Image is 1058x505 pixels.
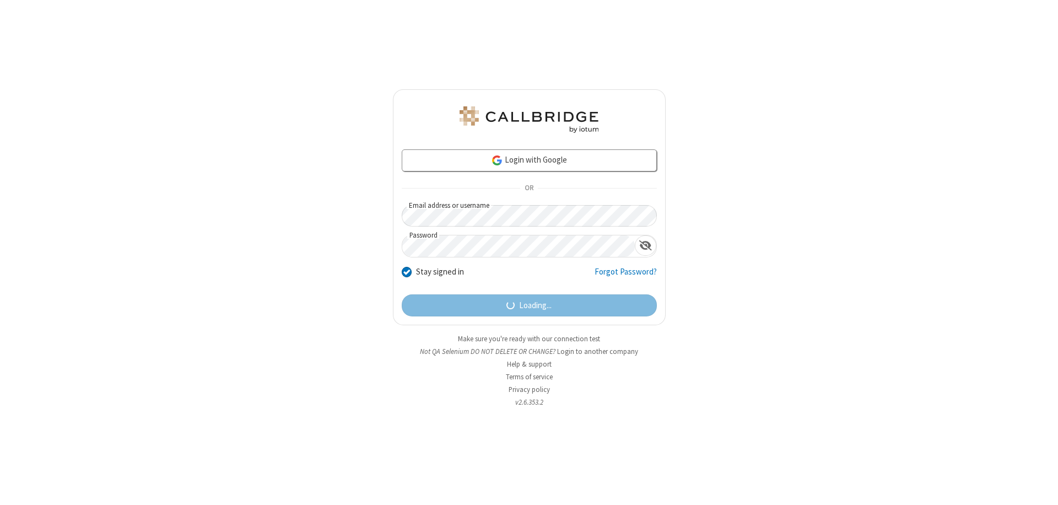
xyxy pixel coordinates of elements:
div: Show password [635,235,656,256]
button: Loading... [402,294,657,316]
a: Login with Google [402,149,657,171]
a: Privacy policy [509,385,550,394]
span: Loading... [519,299,552,312]
a: Make sure you're ready with our connection test [458,334,600,343]
button: Login to another company [557,346,638,357]
a: Forgot Password? [595,266,657,287]
img: google-icon.png [491,154,503,166]
a: Help & support [507,359,552,369]
span: OR [520,181,538,196]
label: Stay signed in [416,266,464,278]
img: QA Selenium DO NOT DELETE OR CHANGE [457,106,601,133]
li: v2.6.353.2 [393,397,666,407]
li: Not QA Selenium DO NOT DELETE OR CHANGE? [393,346,666,357]
a: Terms of service [506,372,553,382]
input: Password [402,235,635,257]
input: Email address or username [402,205,657,227]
